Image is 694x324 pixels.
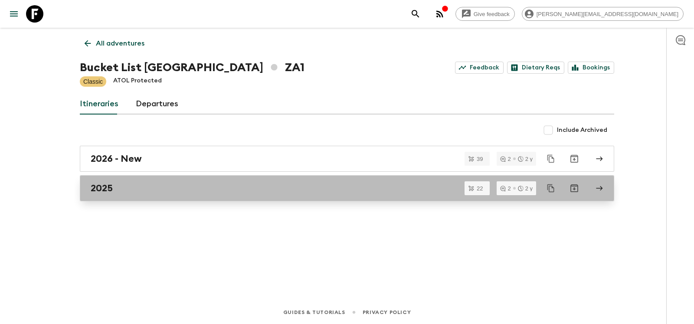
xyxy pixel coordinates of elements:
[471,186,488,191] span: 22
[80,59,304,76] h1: Bucket List [GEOGRAPHIC_DATA] ZA1
[283,308,345,317] a: Guides & Tutorials
[471,156,488,162] span: 39
[113,76,162,87] p: ATOL Protected
[500,156,511,162] div: 2
[507,62,564,74] a: Dietary Reqs
[363,308,411,317] a: Privacy Policy
[5,5,23,23] button: menu
[91,183,113,194] h2: 2025
[80,175,614,201] a: 2025
[455,7,515,21] a: Give feedback
[557,126,607,134] span: Include Archived
[543,180,559,196] button: Duplicate
[543,151,559,167] button: Duplicate
[518,186,533,191] div: 2 y
[566,150,583,167] button: Archive
[407,5,424,23] button: search adventures
[80,146,614,172] a: 2026 - New
[455,62,504,74] a: Feedback
[80,35,149,52] a: All adventures
[80,94,118,115] a: Itineraries
[518,156,533,162] div: 2 y
[469,11,514,17] span: Give feedback
[96,38,144,49] p: All adventures
[500,186,511,191] div: 2
[91,153,142,164] h2: 2026 - New
[83,77,103,86] p: Classic
[522,7,684,21] div: [PERSON_NAME][EMAIL_ADDRESS][DOMAIN_NAME]
[136,94,178,115] a: Departures
[568,62,614,74] a: Bookings
[532,11,683,17] span: [PERSON_NAME][EMAIL_ADDRESS][DOMAIN_NAME]
[566,180,583,197] button: Archive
